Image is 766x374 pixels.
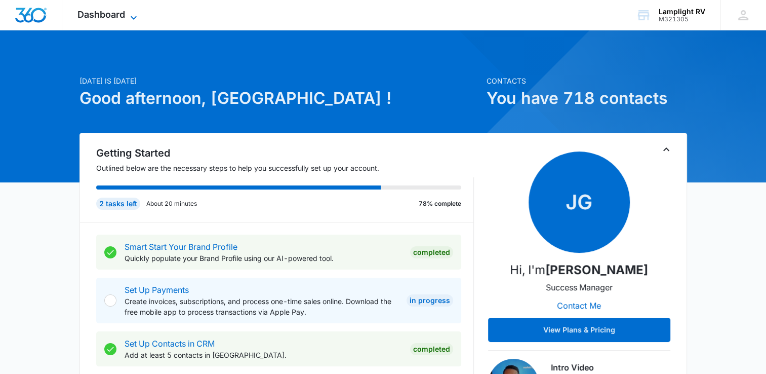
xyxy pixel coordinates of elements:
button: Toggle Collapse [660,143,672,156]
div: account name [659,8,705,16]
button: Contact Me [547,293,611,318]
p: [DATE] is [DATE] [79,76,480,86]
p: Outlined below are the necessary steps to help you successfully set up your account. [96,163,474,173]
p: Add at least 5 contacts in [GEOGRAPHIC_DATA]. [125,350,402,360]
a: Set Up Contacts in CRM [125,339,215,349]
a: Smart Start Your Brand Profile [125,242,237,252]
h1: Good afternoon, [GEOGRAPHIC_DATA] ! [79,86,480,110]
h2: Getting Started [96,145,474,161]
div: In Progress [407,294,453,307]
div: Completed [410,246,453,258]
h3: Intro Video [551,361,670,373]
h1: You have 718 contacts [487,86,687,110]
strong: [PERSON_NAME] [545,263,648,277]
span: Dashboard [77,9,125,20]
p: Success Manager [546,281,613,293]
div: Completed [410,343,453,355]
button: View Plans & Pricing [488,318,670,342]
p: Create invoices, subscriptions, and process one-time sales online. Download the free mobile app t... [125,296,398,317]
span: JG [529,152,630,253]
p: Hi, I'm [510,261,648,279]
div: 2 tasks left [96,198,140,210]
p: Quickly populate your Brand Profile using our AI-powered tool. [125,253,402,264]
p: 78% complete [419,199,461,208]
p: About 20 minutes [146,199,197,208]
p: Contacts [487,76,687,86]
a: Set Up Payments [125,285,189,295]
div: account id [659,16,705,23]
